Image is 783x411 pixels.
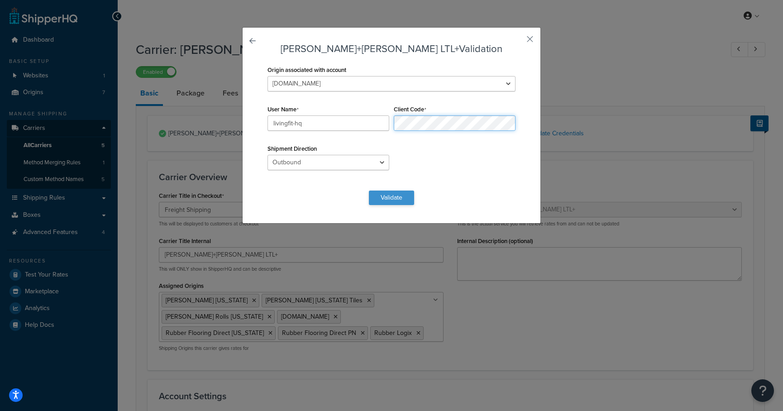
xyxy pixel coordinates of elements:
label: Client Code [394,106,426,113]
button: Validate [369,191,414,205]
label: Shipment Direction [267,145,317,152]
label: User Name [267,106,299,113]
label: Origin associated with account [267,67,346,73]
h3: [PERSON_NAME]+[PERSON_NAME] LTL+ Validation [265,43,518,54]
